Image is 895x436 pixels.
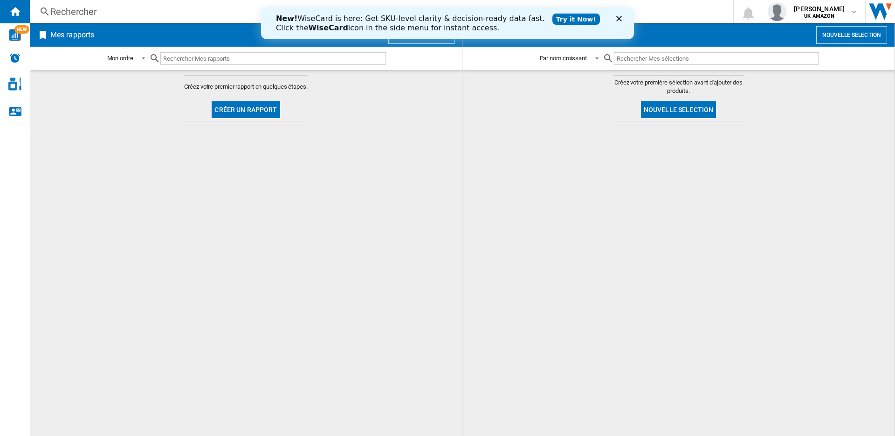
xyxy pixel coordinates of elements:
[804,13,834,19] b: UK AMAZON
[794,4,845,14] span: [PERSON_NAME]
[613,78,744,95] span: Créez votre première sélection avant d'ajouter des produits.
[9,29,21,41] img: wise-card.svg
[768,2,786,21] img: profile.jpg
[184,83,307,91] span: Créez votre premier rapport en quelques étapes.
[641,101,716,118] button: Nouvelle selection
[50,5,709,18] div: Rechercher
[540,55,587,62] div: Par nom croissant
[48,26,96,44] h2: Mes rapports
[160,52,386,65] input: Rechercher Mes rapports
[261,7,634,39] iframe: Intercom live chat bannière
[614,52,819,65] input: Rechercher Mes sélections
[8,77,21,91] img: cosmetic-logo.svg
[816,26,887,44] button: Nouvelle selection
[107,55,133,62] div: Mon ordre
[9,52,21,63] img: alerts-logo.svg
[212,101,280,118] button: Créer un rapport
[14,25,29,34] span: NEW
[355,8,365,14] div: Fermer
